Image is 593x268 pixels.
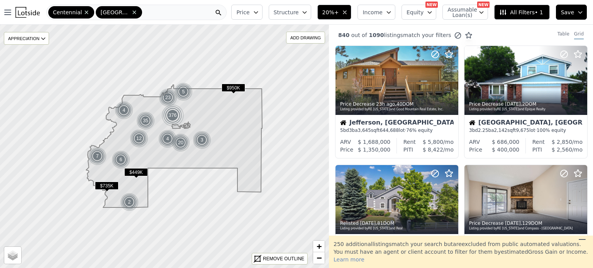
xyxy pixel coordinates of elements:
[363,8,383,16] span: Income
[413,146,454,153] div: /mo
[130,129,149,148] img: g1.png
[329,31,473,39] div: out of listings
[556,5,587,20] button: Save
[171,133,190,152] img: g1.png
[469,120,583,127] div: [GEOGRAPHIC_DATA], [GEOGRAPHIC_DATA]
[124,168,148,179] div: $449K
[340,127,454,133] div: 5 bd 3 ba sqft lot · 76% equity
[494,128,507,133] span: 2,142
[469,101,583,107] div: Price Decrease , 2 DOM
[367,32,384,38] span: 1090
[335,46,458,158] a: Price Decrease 23h ago,40DOMListing provided byRE [US_STATE]and Good Mountain Real Estate, Inc.Ho...
[136,111,155,130] img: g1.png
[231,5,262,20] button: Price
[161,104,185,127] img: g5.png
[159,88,178,107] img: g1.png
[115,101,133,120] div: 4
[340,120,346,126] img: House
[340,107,454,112] div: Listing provided by RE [US_STATE] and Good Mountain Real Estate, Inc.
[130,129,148,148] div: 12
[88,147,107,165] img: g1.png
[532,146,542,153] div: PITI
[552,139,572,145] span: $ 2,850
[358,147,391,153] span: $ 1,350,000
[469,226,583,231] div: Listing provided by RE [US_STATE] and Compass - [GEOGRAPHIC_DATA]
[532,138,545,146] div: Rent
[88,147,107,165] div: 7
[171,133,190,152] div: 20
[222,84,245,95] div: $950K
[447,7,472,18] span: Assumable Loan(s)
[269,5,311,20] button: Structure
[423,139,443,145] span: $ 5,800
[158,130,177,148] div: 4
[574,31,584,39] div: Grid
[492,139,519,145] span: $ 686,000
[274,8,298,16] span: Structure
[193,131,211,149] div: 3
[120,193,139,211] div: 2
[360,221,376,226] time: 2025-08-31 06:00
[124,168,148,176] span: $449K
[425,2,438,8] div: NEW
[95,182,119,193] div: $735K
[161,104,184,127] div: 376
[222,84,245,92] span: $950K
[380,128,399,133] span: 644,688
[193,131,212,149] img: g1.png
[403,146,413,153] div: PITI
[469,146,482,153] div: Price
[174,83,193,101] img: g1.png
[477,2,490,8] div: NEW
[158,130,177,148] img: g1.png
[236,8,249,16] span: Price
[334,256,364,263] span: Learn more
[340,220,454,226] div: Relisted , 81 DOM
[557,31,569,39] div: Table
[4,32,49,45] div: APPRECIATION
[376,101,395,107] time: 2025-08-31 18:56
[402,5,436,20] button: Equity
[338,32,349,38] span: 840
[423,147,443,153] span: $ 8,422
[317,5,352,20] button: 20%+
[112,150,130,169] img: g1.png
[120,193,139,211] img: g1.png
[286,32,325,43] div: ADD DRAWING
[115,101,134,120] img: g1.png
[313,241,325,252] a: Zoom in
[340,226,454,231] div: Listing provided by RE [US_STATE] and Real
[95,182,119,190] span: $735K
[263,255,304,262] div: REMOVE OUTLINE
[505,221,521,226] time: 2025-08-31 06:00
[469,107,583,112] div: Listing provided by RE [US_STATE] and Epique Realty
[4,247,21,264] a: Layers
[464,46,587,158] a: Price Decrease [DATE],2DOMListing provided byRE [US_STATE]and Epique RealtyHouse[GEOGRAPHIC_DATA]...
[100,8,130,16] span: [GEOGRAPHIC_DATA]-[GEOGRAPHIC_DATA]-[GEOGRAPHIC_DATA]
[552,147,572,153] span: $ 2,560
[492,147,519,153] span: $ 400,000
[340,120,454,127] div: Jefferson, [GEOGRAPHIC_DATA]
[112,150,130,169] div: 6
[469,138,480,146] div: ARV
[516,128,529,133] span: 9,675
[340,146,353,153] div: Price
[542,146,583,153] div: /mo
[313,252,325,264] a: Zoom out
[329,236,593,268] div: 250 additional listing s match your search but are excluded from public automated valuations. You...
[403,31,451,39] span: match your filters
[159,88,177,107] div: 23
[322,8,339,16] span: 20%+
[499,8,543,16] span: All Filters • 1
[494,5,549,20] button: All Filters• 1
[358,139,391,145] span: $ 1,688,000
[407,8,424,16] span: Equity
[469,220,583,226] div: Price Decrease , 129 DOM
[358,128,371,133] span: 3,645
[317,253,322,263] span: −
[505,101,521,107] time: 2025-08-31 16:06
[357,5,395,20] button: Income
[545,138,583,146] div: /mo
[469,127,583,133] div: 3 bd 2.25 ba sqft lot · 100% equity
[317,241,322,251] span: +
